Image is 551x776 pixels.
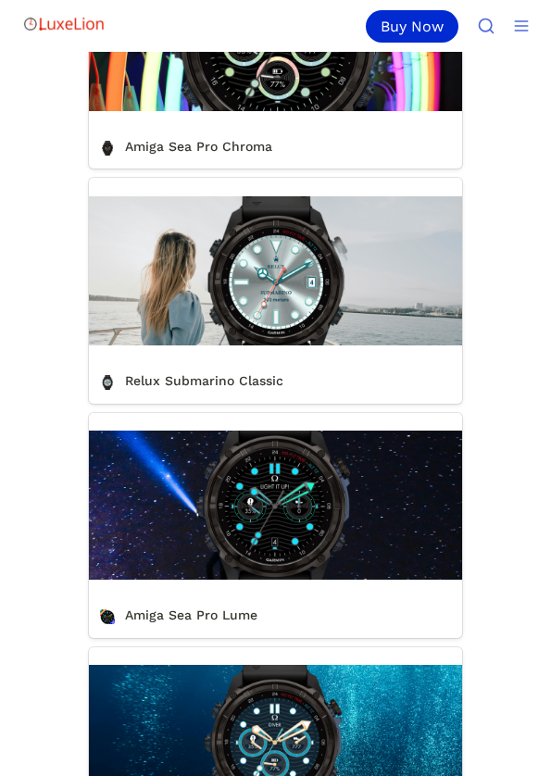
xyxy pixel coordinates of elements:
[89,413,462,638] a: Amiga Sea Pro Lume
[366,10,466,43] a: Buy Now
[366,10,458,43] div: Buy Now
[89,178,462,403] a: Relux Submarino Classic
[22,6,106,43] img: Logo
